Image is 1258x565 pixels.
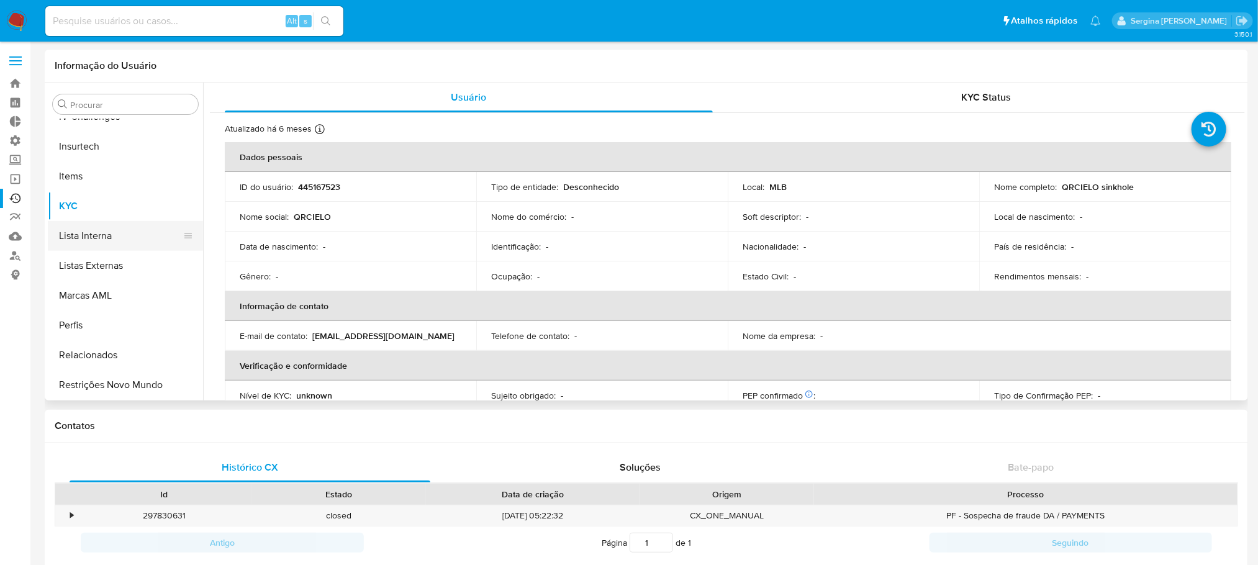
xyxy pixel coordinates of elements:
[48,221,193,251] button: Lista Interna
[55,420,1238,432] h1: Contatos
[298,181,340,192] p: 445167523
[994,271,1081,282] p: Rendimentos mensais :
[1062,181,1134,192] p: QRCIELO sinkhole
[222,460,278,474] span: Histórico CX
[260,488,417,500] div: Estado
[225,291,1231,321] th: Informação de contato
[537,271,540,282] p: -
[491,241,541,252] p: Identificação :
[86,488,243,500] div: Id
[743,330,815,341] p: Nome da empresa :
[1011,14,1078,27] span: Atalhos rápidos
[769,181,787,192] p: MLB
[451,90,486,104] span: Usuário
[240,211,289,222] p: Nome social :
[602,533,691,553] span: Página de
[426,505,640,526] div: [DATE] 05:22:32
[491,211,566,222] p: Nome do comércio :
[55,60,156,72] h1: Informação do Usuário
[1086,271,1088,282] p: -
[620,460,661,474] span: Soluções
[640,505,814,526] div: CX_ONE_MANUAL
[304,15,307,27] span: s
[276,271,278,282] p: -
[48,161,203,191] button: Items
[294,211,331,222] p: QRCIELO
[45,13,343,29] input: Pesquise usuários ou casos...
[794,271,796,282] p: -
[491,181,558,192] p: Tipo de entidade :
[571,211,574,222] p: -
[491,330,569,341] p: Telefone de contato :
[240,181,293,192] p: ID do usuário :
[648,488,805,500] div: Origem
[743,211,801,222] p: Soft descriptor :
[287,15,297,27] span: Alt
[77,505,251,526] div: 297830631
[240,271,271,282] p: Gênero :
[1236,14,1249,27] a: Sair
[240,241,318,252] p: Data de nascimento :
[814,505,1238,526] div: PF - Sospecha de fraude DA / PAYMENTS
[81,533,364,553] button: Antigo
[240,330,307,341] p: E-mail de contato :
[58,99,68,109] button: Procurar
[574,330,577,341] p: -
[70,99,193,111] input: Procurar
[435,488,631,500] div: Data de criação
[1131,15,1231,27] p: sergina.neta@mercadolivre.com
[225,142,1231,172] th: Dados pessoais
[312,330,455,341] p: [EMAIL_ADDRESS][DOMAIN_NAME]
[48,191,203,221] button: KYC
[743,271,789,282] p: Estado Civil :
[820,330,823,341] p: -
[546,241,548,252] p: -
[688,536,691,549] span: 1
[743,241,799,252] p: Nacionalidade :
[1071,241,1074,252] p: -
[961,90,1011,104] span: KYC Status
[806,211,808,222] p: -
[225,123,312,135] p: Atualizado há 6 meses
[48,310,203,340] button: Perfis
[1080,211,1082,222] p: -
[48,370,203,400] button: Restrições Novo Mundo
[803,241,806,252] p: -
[563,181,619,192] p: Desconhecido
[561,390,563,401] p: -
[994,390,1093,401] p: Tipo de Confirmação PEP :
[323,241,325,252] p: -
[48,251,203,281] button: Listas Externas
[240,390,291,401] p: Nível de KYC :
[48,340,203,370] button: Relacionados
[296,390,332,401] p: unknown
[251,505,426,526] div: closed
[1098,390,1100,401] p: -
[1090,16,1101,26] a: Notificações
[930,533,1213,553] button: Seguindo
[743,390,815,401] p: PEP confirmado :
[48,132,203,161] button: Insurtech
[994,211,1075,222] p: Local de nascimento :
[743,181,764,192] p: Local :
[491,390,556,401] p: Sujeito obrigado :
[823,488,1229,500] div: Processo
[48,281,203,310] button: Marcas AML
[491,271,532,282] p: Ocupação :
[1008,460,1054,474] span: Bate-papo
[313,12,338,30] button: search-icon
[994,241,1066,252] p: País de residência :
[994,181,1057,192] p: Nome completo :
[70,510,73,522] div: •
[225,351,1231,381] th: Verificação e conformidade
